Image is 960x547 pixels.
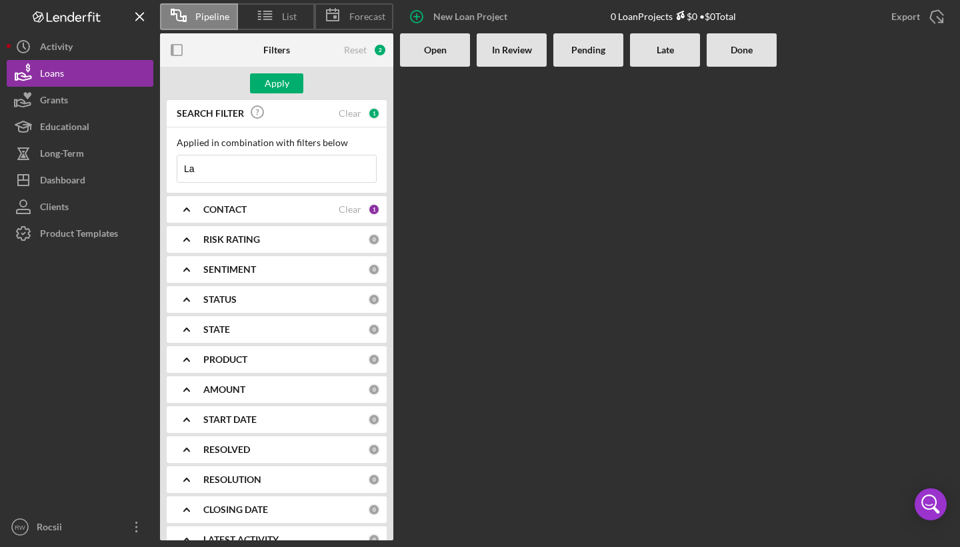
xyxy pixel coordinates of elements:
[433,3,507,30] div: New Loan Project
[203,324,230,335] b: STATE
[731,45,753,55] b: Done
[368,107,380,119] div: 1
[195,11,229,22] span: Pipeline
[368,384,380,396] div: 0
[7,60,153,87] button: Loans
[7,193,153,220] button: Clients
[203,534,279,545] b: LATEST ACTIVITY
[265,73,289,93] div: Apply
[15,524,26,531] text: RW
[203,444,250,455] b: RESOLVED
[40,33,73,63] div: Activity
[40,113,89,143] div: Educational
[203,204,247,215] b: CONTACT
[368,294,380,306] div: 0
[203,474,261,485] b: RESOLUTION
[344,45,367,55] div: Reset
[878,3,953,30] button: Export
[368,474,380,486] div: 0
[368,233,380,245] div: 0
[203,354,247,365] b: PRODUCT
[203,384,245,395] b: AMOUNT
[368,504,380,516] div: 0
[7,33,153,60] button: Activity
[915,488,947,520] div: Open Intercom Messenger
[7,514,153,540] button: RWRocsii [PERSON_NAME]
[373,43,387,57] div: 2
[7,87,153,113] button: Grants
[339,108,361,119] div: Clear
[7,220,153,247] button: Product Templates
[492,45,532,55] b: In Review
[40,60,64,90] div: Loans
[203,234,260,245] b: RISK RATING
[282,11,297,22] span: List
[203,264,256,275] b: SENTIMENT
[349,11,385,22] span: Forecast
[177,137,377,148] div: Applied in combination with filters below
[40,220,118,250] div: Product Templates
[891,3,920,30] div: Export
[424,45,447,55] b: Open
[673,11,697,22] div: $0
[368,203,380,215] div: 1
[400,3,521,30] button: New Loan Project
[368,534,380,546] div: 0
[40,140,84,170] div: Long-Term
[368,414,380,426] div: 0
[203,294,237,305] b: STATUS
[7,140,153,167] button: Long-Term
[177,108,244,119] b: SEARCH FILTER
[368,263,380,276] div: 0
[203,414,257,425] b: START DATE
[368,324,380,336] div: 0
[250,73,303,93] button: Apply
[40,193,69,223] div: Clients
[611,11,736,22] div: 0 Loan Projects • $0 Total
[368,444,380,456] div: 0
[7,113,153,140] button: Educational
[40,87,68,117] div: Grants
[263,45,290,55] b: Filters
[571,45,605,55] b: Pending
[368,354,380,366] div: 0
[657,45,674,55] b: Late
[7,167,153,193] button: Dashboard
[203,504,268,515] b: CLOSING DATE
[339,204,361,215] div: Clear
[40,167,85,197] div: Dashboard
